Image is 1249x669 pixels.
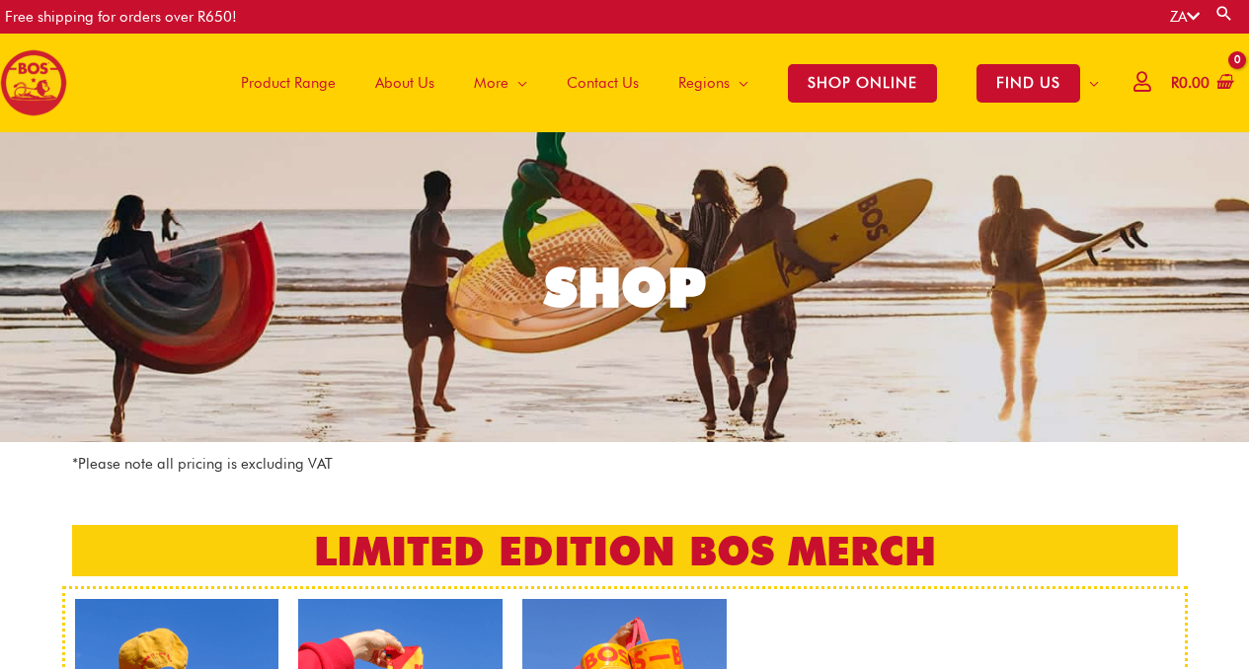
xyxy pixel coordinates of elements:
[1171,74,1210,92] bdi: 0.00
[1214,4,1234,23] a: Search button
[206,34,1119,132] nav: Site Navigation
[976,64,1080,103] span: FIND US
[72,525,1178,576] h2: LIMITED EDITION BOS MERCH
[454,34,547,132] a: More
[768,34,957,132] a: SHOP ONLINE
[474,53,508,112] span: More
[72,452,1178,477] p: *Please note all pricing is excluding VAT
[567,53,639,112] span: Contact Us
[1170,8,1200,26] a: ZA
[678,53,730,112] span: Regions
[221,34,355,132] a: Product Range
[659,34,768,132] a: Regions
[355,34,454,132] a: About Us
[1167,61,1234,106] a: View Shopping Cart, empty
[788,64,937,103] span: SHOP ONLINE
[547,34,659,132] a: Contact Us
[544,260,706,315] div: SHOP
[375,53,434,112] span: About Us
[1171,74,1179,92] span: R
[241,53,336,112] span: Product Range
